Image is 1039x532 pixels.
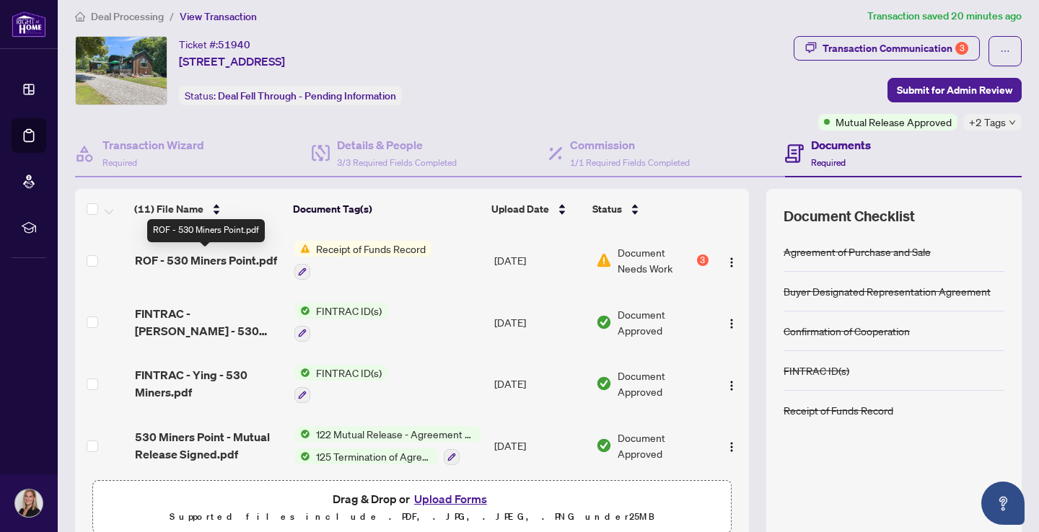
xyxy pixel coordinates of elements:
[294,303,310,319] img: Status Icon
[784,402,893,418] div: Receipt of Funds Record
[955,42,968,55] div: 3
[587,189,709,229] th: Status
[75,12,85,22] span: home
[310,303,387,319] span: FINTRAC ID(s)
[102,136,204,154] h4: Transaction Wizard
[294,448,310,464] img: Status Icon
[897,79,1012,102] span: Submit for Admin Review
[596,314,612,330] img: Document Status
[488,353,590,415] td: [DATE]
[570,136,690,154] h4: Commission
[294,241,431,280] button: Status IconReceipt of Funds Record
[618,368,708,399] span: Document Approved
[180,10,257,23] span: View Transaction
[784,283,991,299] div: Buyer Designated Representation Agreement
[784,206,915,226] span: Document Checklist
[488,229,590,291] td: [DATE]
[333,489,491,508] span: Drag & Drop or
[294,426,481,465] button: Status Icon122 Mutual Release - Agreement of Purchase and SaleStatus Icon125 Termination of Agree...
[179,86,402,105] div: Status:
[310,241,431,257] span: Receipt of Funds Record
[491,201,549,217] span: Upload Date
[134,201,203,217] span: (11) File Name
[784,323,910,339] div: Confirmation of Cooperation
[102,157,137,168] span: Required
[147,219,265,242] div: ROF - 530 Miners Point.pdf
[310,426,481,442] span: 122 Mutual Release - Agreement of Purchase and Sale
[12,11,46,37] img: logo
[135,366,284,401] span: FINTRAC - Ying - 530 Miners.pdf
[135,428,284,463] span: 530 Miners Point - Mutual Release Signed.pdf
[726,441,737,453] img: Logo
[486,189,587,229] th: Upload Date
[287,189,486,229] th: Document Tag(s)
[170,8,174,25] li: /
[618,430,708,461] span: Document Approved
[836,114,952,130] span: Mutual Release Approved
[811,136,871,154] h4: Documents
[179,36,250,53] div: Ticket #:
[720,434,743,457] button: Logo
[310,365,387,381] span: FINTRAC ID(s)
[1000,46,1010,56] span: ellipsis
[570,157,690,168] span: 1/1 Required Fields Completed
[720,249,743,272] button: Logo
[337,157,457,168] span: 3/3 Required Fields Completed
[726,318,737,329] img: Logo
[618,244,693,276] span: Document Needs Work
[294,365,387,404] button: Status IconFINTRAC ID(s)
[811,157,846,168] span: Required
[294,303,387,342] button: Status IconFINTRAC ID(s)
[697,254,709,266] div: 3
[596,438,612,453] img: Document Status
[867,8,1022,25] article: Transaction saved 20 minutes ago
[887,78,1022,102] button: Submit for Admin Review
[91,10,164,23] span: Deal Processing
[310,448,438,464] span: 125 Termination of Agreement by Buyer - Agreement of Purchase and Sale
[726,257,737,268] img: Logo
[102,508,722,526] p: Supported files include .PDF, .JPG, .JPEG, .PNG under 25 MB
[76,37,167,105] img: IMG-X12305464_1.jpg
[969,114,1006,130] span: +2 Tags
[410,489,491,508] button: Upload Forms
[1009,119,1016,126] span: down
[294,241,310,257] img: Status Icon
[135,305,284,340] span: FINTRAC - [PERSON_NAME] - 530 Miners Pt.pdf
[294,426,310,442] img: Status Icon
[179,53,285,70] span: [STREET_ADDRESS]
[720,372,743,395] button: Logo
[981,482,1025,525] button: Open asap
[596,252,612,268] img: Document Status
[823,37,968,60] div: Transaction Communication
[337,136,457,154] h4: Details & People
[592,201,622,217] span: Status
[720,311,743,334] button: Logo
[618,306,708,338] span: Document Approved
[488,291,590,353] td: [DATE]
[218,38,250,51] span: 51940
[596,376,612,391] img: Document Status
[128,189,287,229] th: (11) File Name
[784,244,931,260] div: Agreement of Purchase and Sale
[135,252,277,269] span: ROF - 530 Miners Point.pdf
[218,89,396,102] span: Deal Fell Through - Pending Information
[784,363,849,378] div: FINTRAC ID(s)
[794,36,980,61] button: Transaction Communication3
[15,489,43,517] img: Profile Icon
[294,365,310,381] img: Status Icon
[488,414,590,476] td: [DATE]
[726,380,737,391] img: Logo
